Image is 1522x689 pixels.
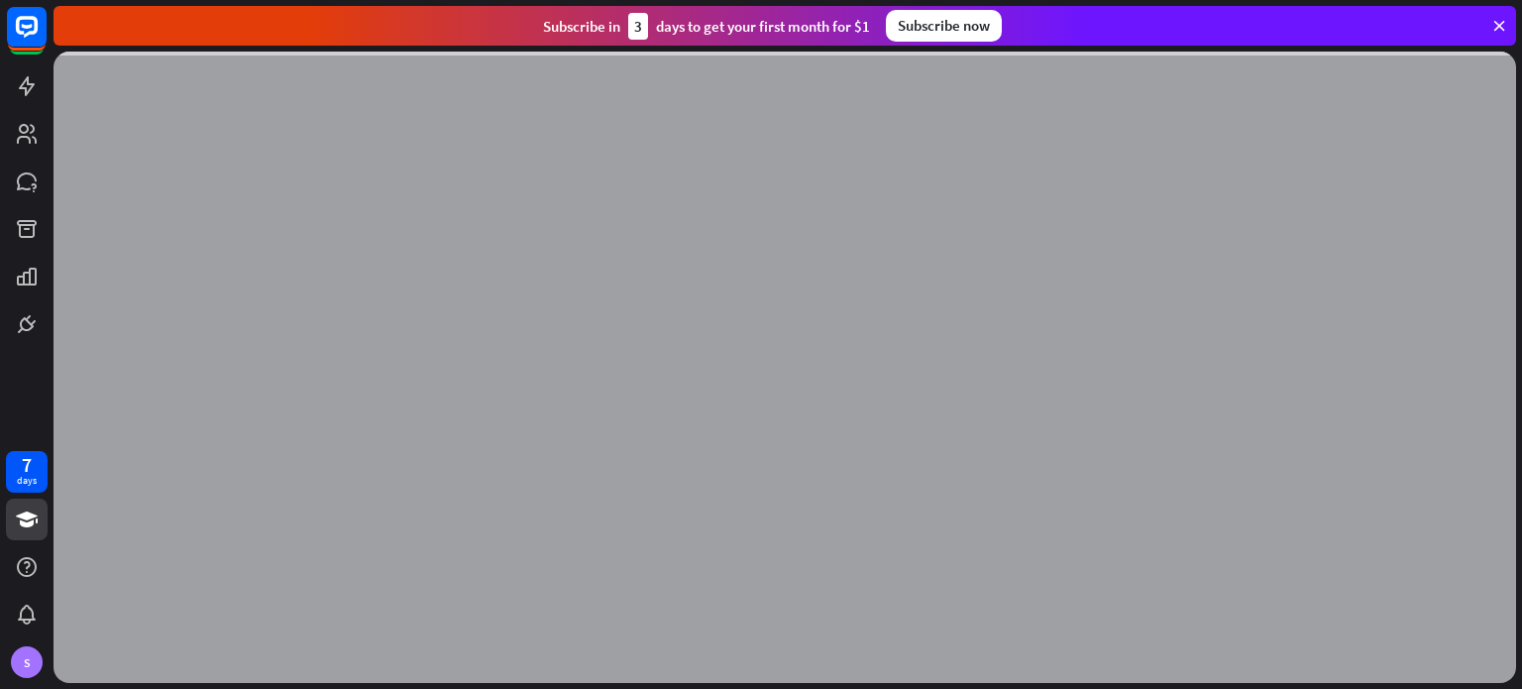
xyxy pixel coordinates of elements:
div: days [17,474,37,488]
div: 7 [22,456,32,474]
div: ‪S [11,646,43,678]
div: Subscribe in days to get your first month for $1 [543,13,870,40]
div: 3 [628,13,648,40]
a: 7 days [6,451,48,493]
div: Subscribe now [886,10,1002,42]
